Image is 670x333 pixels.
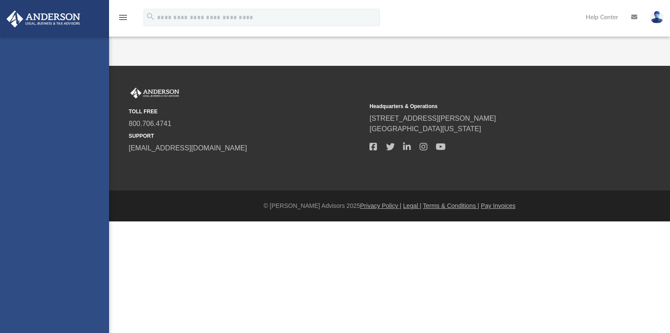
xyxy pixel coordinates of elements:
a: 800.706.4741 [129,120,171,127]
a: [STREET_ADDRESS][PERSON_NAME] [369,115,496,122]
div: © [PERSON_NAME] Advisors 2025 [109,201,670,211]
a: [GEOGRAPHIC_DATA][US_STATE] [369,125,481,133]
small: TOLL FREE [129,108,363,116]
a: Pay Invoices [481,202,515,209]
i: search [146,12,155,21]
a: Terms & Conditions | [423,202,479,209]
img: User Pic [650,11,663,24]
a: Privacy Policy | [360,202,402,209]
img: Anderson Advisors Platinum Portal [4,10,83,27]
a: Legal | [403,202,421,209]
a: [EMAIL_ADDRESS][DOMAIN_NAME] [129,144,247,152]
small: SUPPORT [129,132,363,140]
small: Headquarters & Operations [369,102,604,110]
img: Anderson Advisors Platinum Portal [129,88,181,99]
i: menu [118,12,128,23]
a: menu [118,17,128,23]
